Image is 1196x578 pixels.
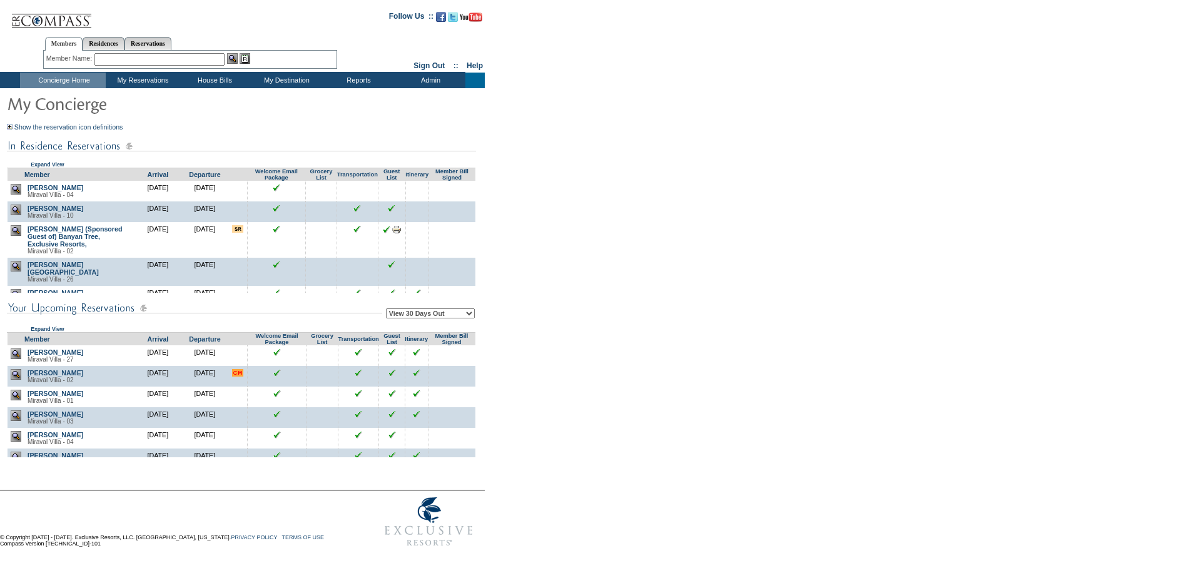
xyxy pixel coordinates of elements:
[28,184,83,191] a: [PERSON_NAME]
[11,452,21,462] img: view
[20,73,106,88] td: Concierge Home
[338,336,378,342] a: Transportation
[148,335,169,343] a: Arrival
[405,336,428,342] a: Itinerary
[273,369,281,377] img: chkSmaller.gif
[28,261,99,276] a: [PERSON_NAME][GEOGRAPHIC_DATA]
[28,410,83,418] a: [PERSON_NAME]
[181,222,228,258] td: [DATE]
[28,390,83,397] a: [PERSON_NAME]
[250,73,322,88] td: My Destination
[322,431,323,432] img: blank.gif
[31,161,64,168] a: Expand View
[134,222,181,258] td: [DATE]
[45,37,83,51] a: Members
[181,428,228,449] td: [DATE]
[134,366,181,387] td: [DATE]
[383,226,390,233] input: Click to see this reservation's guest list
[273,184,280,191] img: chkSmaller.gif
[181,387,228,407] td: [DATE]
[11,369,21,380] img: view
[134,428,181,449] td: [DATE]
[392,226,401,233] img: Click to print this reservation's guest list
[11,261,21,271] img: view
[227,53,238,64] img: View
[405,171,428,178] a: Itinerary
[337,171,378,178] a: Transportation
[181,449,228,469] td: [DATE]
[321,261,322,261] img: blank.gif
[311,333,333,345] a: Grocery List
[388,410,396,418] input: Click to see this reservation's guest list
[448,16,458,23] a: Follow us on Twitter
[28,225,123,248] a: [PERSON_NAME] (Sponsored Guest of) Banyan Tree, Exclusive Resorts,
[28,431,83,439] a: [PERSON_NAME]
[436,12,446,22] img: Become our fan on Facebook
[353,225,361,233] input: Click to see this reservation's transportation information
[7,300,382,316] img: subTtlConUpcomingReservatio.gif
[232,369,243,377] input: Concerned Member: Member has expressed frustration regarding a recent club vacation or has expres...
[255,168,298,181] a: Welcome Email Package
[413,410,420,418] input: Click to see this reservation's itinerary
[28,348,83,356] a: [PERSON_NAME]
[28,439,74,445] span: Miraval Villa - 04
[355,390,362,397] input: Click to see this reservation's transportation information
[232,225,243,233] input: There are special requests for this reservation!
[181,286,228,307] td: [DATE]
[24,335,50,343] a: Member
[353,289,361,297] input: Click to see this reservation's transportation information
[355,369,362,377] input: Click to see this reservation's transportation information
[124,37,171,50] a: Reservations
[134,407,181,428] td: [DATE]
[181,345,228,366] td: [DATE]
[11,3,92,29] img: Compass Home
[28,369,83,377] a: [PERSON_NAME]
[255,333,298,345] a: Welcome Email Package
[14,123,123,131] a: Show the reservation icon definitions
[28,452,83,459] a: [PERSON_NAME]
[106,73,178,88] td: My Reservations
[448,12,458,22] img: Follow us on Twitter
[383,168,400,181] a: Guest List
[178,73,250,88] td: House Bills
[28,276,74,283] span: Miraval Villa - 26
[389,11,433,26] td: Follow Us ::
[273,431,281,439] img: chkSmaller.gif
[436,16,446,23] a: Become our fan on Facebook
[388,205,395,212] input: Click to see this reservation's guest list
[388,390,396,397] input: Click to see this reservation's guest list
[28,212,74,219] span: Miraval Villa - 10
[28,191,74,198] span: Miraval Villa - 04
[373,490,485,553] img: Exclusive Resorts
[282,534,325,540] a: TERMS OF USE
[355,431,362,439] input: Click to see this reservation's transportation information
[413,452,420,459] input: Click to see this reservation's itinerary
[383,333,400,345] a: Guest List
[181,407,228,428] td: [DATE]
[355,348,362,356] input: Click to see this reservation's transportation information
[11,289,21,300] img: view
[134,201,181,222] td: [DATE]
[321,289,322,290] img: blank.gif
[460,16,482,23] a: Subscribe to our YouTube Channel
[28,248,74,255] span: Miraval Villa - 02
[7,124,13,129] img: Show the reservation icon definitions
[413,61,445,70] a: Sign Out
[28,289,83,297] a: [PERSON_NAME]
[322,410,323,411] img: blank.gif
[416,431,417,432] img: blank.gif
[28,397,74,404] span: Miraval Villa - 01
[273,225,280,233] img: chkSmaller.gif
[460,13,482,22] img: Subscribe to our YouTube Channel
[11,431,21,442] img: view
[28,418,74,425] span: Miraval Villa - 03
